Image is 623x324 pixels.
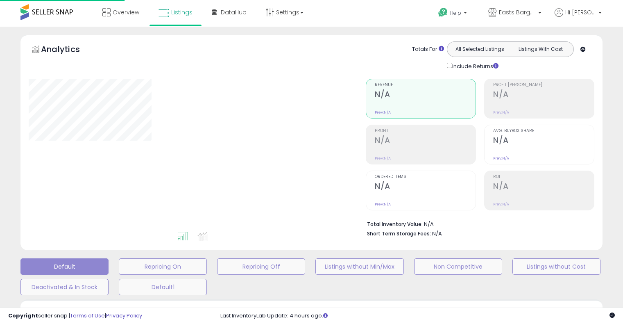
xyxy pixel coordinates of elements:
[119,279,207,295] button: Default1
[432,230,442,237] span: N/A
[375,136,476,147] h2: N/A
[438,7,448,18] i: Get Help
[441,61,508,71] div: Include Returns
[119,258,207,275] button: Repricing On
[449,44,510,55] button: All Selected Listings
[375,182,476,193] h2: N/A
[367,230,431,237] b: Short Term Storage Fees:
[375,83,476,87] span: Revenue
[510,44,571,55] button: Listings With Cost
[493,182,594,193] h2: N/A
[367,221,423,228] b: Total Inventory Value:
[113,8,139,16] span: Overview
[375,156,391,161] small: Prev: N/A
[414,258,502,275] button: Non Competitive
[432,1,475,27] a: Help
[565,8,596,16] span: Hi [PERSON_NAME]
[315,258,403,275] button: Listings without Min/Max
[375,202,391,207] small: Prev: N/A
[8,312,38,319] strong: Copyright
[493,83,594,87] span: Profit [PERSON_NAME]
[375,129,476,133] span: Profit
[20,279,109,295] button: Deactivated & In Stock
[493,136,594,147] h2: N/A
[375,90,476,101] h2: N/A
[171,8,193,16] span: Listings
[493,110,509,115] small: Prev: N/A
[8,312,142,320] div: seller snap | |
[493,129,594,133] span: Avg. Buybox Share
[555,8,602,27] a: Hi [PERSON_NAME]
[412,46,444,53] div: Totals For
[493,202,509,207] small: Prev: N/A
[221,8,247,16] span: DataHub
[217,258,305,275] button: Repricing Off
[512,258,600,275] button: Listings without Cost
[367,219,588,228] li: N/A
[493,156,509,161] small: Prev: N/A
[493,175,594,179] span: ROI
[499,8,536,16] span: Easts Bargains
[493,90,594,101] h2: N/A
[450,9,461,16] span: Help
[375,175,476,179] span: Ordered Items
[375,110,391,115] small: Prev: N/A
[41,43,96,57] h5: Analytics
[20,258,109,275] button: Default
